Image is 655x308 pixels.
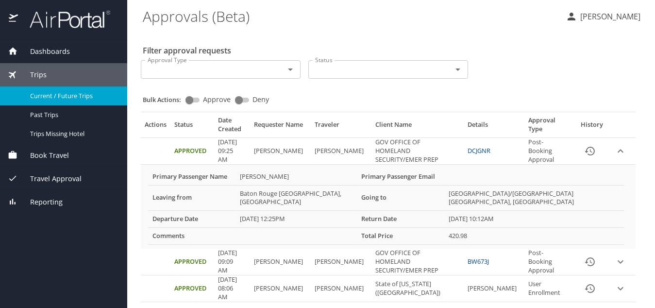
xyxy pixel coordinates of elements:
span: Trips [18,69,47,80]
td: Baton Rouge [GEOGRAPHIC_DATA], [GEOGRAPHIC_DATA] [236,185,357,211]
td: [PERSON_NAME] [251,137,311,164]
th: Primary Passenger Email [357,169,445,185]
h2: Filter approval requests [143,43,231,58]
td: [DATE] 12:25PM [236,211,357,228]
th: Status [170,116,214,137]
button: History [578,139,602,163]
th: Total Price [357,228,445,245]
button: expand row [613,255,628,269]
span: Travel Approval [18,173,82,184]
button: History [578,250,602,274]
span: Reporting [18,197,63,207]
th: Traveler [311,116,372,137]
td: [PERSON_NAME] [464,275,524,302]
button: History [578,277,602,300]
th: Client Name [372,116,464,137]
td: [GEOGRAPHIC_DATA]/[GEOGRAPHIC_DATA] [GEOGRAPHIC_DATA], [GEOGRAPHIC_DATA] [445,185,624,211]
th: Requester Name [251,116,311,137]
td: GOV OFFICE OF HOMELAND SECURITY/EMER PREP [372,137,464,164]
p: [PERSON_NAME] [577,11,640,22]
td: Post-Booking Approval [524,249,574,275]
h1: Approvals (Beta) [143,1,558,31]
span: Approve [203,96,231,103]
td: [PERSON_NAME] [236,169,357,185]
img: airportal-logo.png [19,10,110,29]
th: Departure Date [149,211,236,228]
span: Deny [252,96,269,103]
p: Bulk Actions: [143,95,189,104]
button: Open [451,63,465,76]
span: Book Travel [18,150,69,161]
td: [PERSON_NAME] [311,249,372,275]
table: More info for approvals [149,169,624,245]
td: [PERSON_NAME] [311,137,372,164]
button: [PERSON_NAME] [562,8,644,25]
a: DCJGNR [468,146,490,155]
td: GOV OFFICE OF HOMELAND SECURITY/EMER PREP [372,249,464,275]
td: Approved [170,249,214,275]
td: [PERSON_NAME] [251,275,311,302]
th: Going to [357,185,445,211]
button: expand row [613,144,628,158]
span: Past Trips [30,110,116,120]
img: icon-airportal.png [9,10,19,29]
th: Return Date [357,211,445,228]
td: [DATE] 10:12AM [445,211,624,228]
th: Actions [141,116,170,137]
td: [DATE] 09:09 AM [214,249,251,275]
button: expand row [613,281,628,296]
td: Post-Booking Approval [524,137,574,164]
td: 420.98 [445,228,624,245]
button: Open [284,63,297,76]
td: [DATE] 08:06 AM [214,275,251,302]
td: Approved [170,137,214,164]
th: Primary Passenger Name [149,169,236,185]
span: Trips Missing Hotel [30,129,116,138]
td: [PERSON_NAME] [311,275,372,302]
td: State of [US_STATE] ([GEOGRAPHIC_DATA]) [372,275,464,302]
td: Approved [170,275,214,302]
td: [DATE] 09:25 AM [214,137,251,164]
th: Leaving from [149,185,236,211]
th: Details [464,116,524,137]
th: Approval Type [524,116,574,137]
th: Date Created [214,116,251,137]
a: BW673J [468,257,489,266]
td: User Enrollment [524,275,574,302]
th: History [574,116,609,137]
td: [PERSON_NAME] [251,249,311,275]
span: Dashboards [18,46,70,57]
th: Comments [149,228,236,245]
span: Current / Future Trips [30,91,116,101]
